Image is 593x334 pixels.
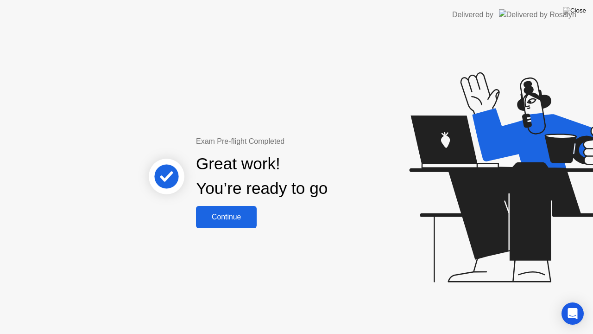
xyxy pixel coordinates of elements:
div: Continue [199,213,254,221]
div: Delivered by [452,9,493,20]
img: Close [563,7,586,14]
div: Great work! You’re ready to go [196,152,328,201]
div: Open Intercom Messenger [561,302,584,325]
button: Continue [196,206,257,228]
div: Exam Pre-flight Completed [196,136,387,147]
img: Delivered by Rosalyn [499,9,576,20]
